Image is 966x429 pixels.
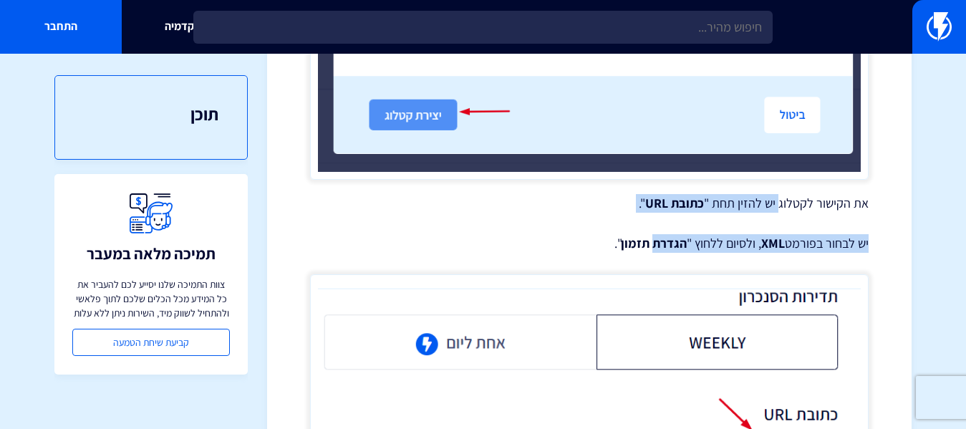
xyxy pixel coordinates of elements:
p: יש לבחור בפורמט , ולסיום ללחוץ " ". [310,234,869,253]
strong: XML [761,235,785,251]
strong: הגדרת תזמון [621,235,687,251]
p: את הקישור לקטלוג יש להזין תחת " ". [310,194,869,213]
h3: תמיכה מלאה במעבר [87,245,216,262]
a: קביעת שיחת הטמעה [72,329,230,356]
input: חיפוש מהיר... [193,11,773,44]
p: צוות התמיכה שלנו יסייע לכם להעביר את כל המידע מכל הכלים שלכם לתוך פלאשי ולהתחיל לשווק מיד, השירות... [72,277,230,320]
h3: תוכן [84,105,218,123]
strong: כתובת URL [645,195,704,211]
